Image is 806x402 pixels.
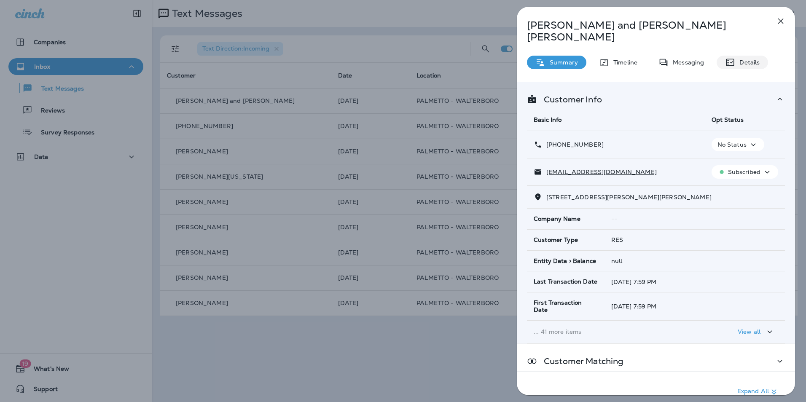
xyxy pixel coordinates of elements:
p: No Status [717,141,747,148]
p: [PHONE_NUMBER] [542,141,604,148]
span: RES [611,236,623,244]
span: null [611,257,623,265]
p: Subscribed [728,169,760,175]
p: Messaging [669,59,704,66]
p: ... 41 more items [534,328,698,335]
button: Subscribed [712,165,778,179]
span: Company Name [534,215,580,222]
p: Timeline [609,59,637,66]
p: [PERSON_NAME] and [PERSON_NAME] [PERSON_NAME] [527,19,757,43]
span: Opt Status [712,116,744,123]
p: View all [738,328,760,335]
p: Customer Info [537,96,602,103]
p: Customer Matching [537,358,623,364]
p: [EMAIL_ADDRESS][DOMAIN_NAME] [542,169,657,175]
span: Last Transaction Date [534,278,597,285]
span: [DATE] 7:59 PM [611,278,657,286]
button: No Status [712,138,764,151]
p: Expand All [737,387,779,397]
span: Entity Data > Balance [534,257,596,265]
span: Basic Info [534,116,562,123]
button: View all [734,324,778,340]
p: Details [735,59,760,66]
span: Customer Type [534,236,578,244]
p: Summary [545,59,578,66]
button: Expand All [734,384,782,399]
span: -- [611,215,617,222]
span: First Transaction Date [534,299,598,314]
span: [STREET_ADDRESS][PERSON_NAME][PERSON_NAME] [546,193,712,201]
span: [DATE] 7:59 PM [611,303,657,310]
